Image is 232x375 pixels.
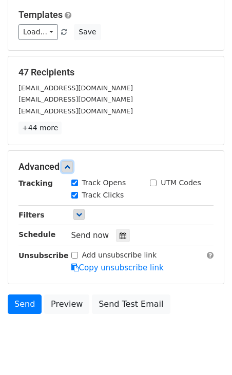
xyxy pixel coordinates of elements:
span: Send now [71,231,109,240]
iframe: Chat Widget [181,326,232,375]
a: +44 more [18,122,62,134]
small: [EMAIL_ADDRESS][DOMAIN_NAME] [18,84,133,92]
label: Track Opens [82,177,126,188]
strong: Filters [18,211,45,219]
small: [EMAIL_ADDRESS][DOMAIN_NAME] [18,95,133,103]
label: Add unsubscribe link [82,250,157,261]
h5: 47 Recipients [18,67,214,78]
a: Send Test Email [92,294,170,314]
button: Save [74,24,101,40]
a: Send [8,294,42,314]
a: Load... [18,24,58,40]
strong: Tracking [18,179,53,187]
small: [EMAIL_ADDRESS][DOMAIN_NAME] [18,107,133,115]
a: Copy unsubscribe link [71,263,164,272]
label: UTM Codes [161,177,201,188]
a: Preview [44,294,89,314]
strong: Schedule [18,230,55,239]
label: Track Clicks [82,190,124,201]
strong: Unsubscribe [18,251,69,260]
a: Templates [18,9,63,20]
h5: Advanced [18,161,214,172]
